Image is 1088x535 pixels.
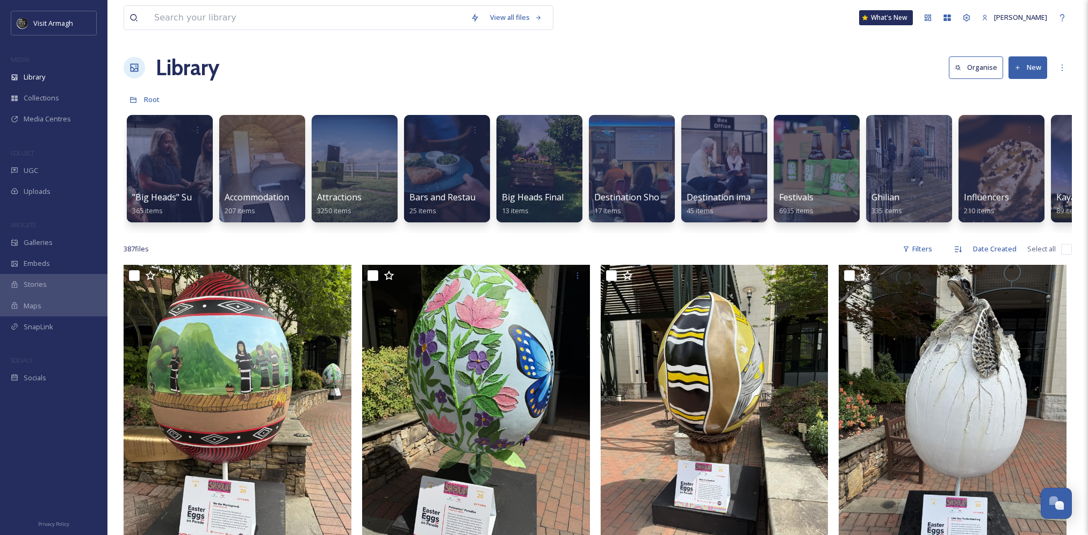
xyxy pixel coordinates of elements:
a: View all files [485,7,547,28]
span: Library [24,72,45,82]
span: Embeds [24,258,50,269]
span: Collections [24,93,59,103]
span: Maps [24,301,41,311]
span: Privacy Policy [38,520,69,527]
span: Big Heads Final Videos [502,191,593,203]
a: Influencers210 items [964,192,1009,215]
button: Open Chat [1041,488,1072,519]
span: Festivals [779,191,813,203]
a: Accommodation207 items [225,192,289,215]
span: 13 items [502,206,529,215]
span: 387 file s [124,244,149,254]
span: Destination imagery [687,191,769,203]
span: Accommodation [225,191,289,203]
a: Big Heads Final Videos13 items [502,192,593,215]
span: 45 items [687,206,714,215]
span: "Big Heads" Summer Content 2025 [132,191,272,203]
button: Organise [949,56,1003,78]
span: Destination Showcase, The Alex, [DATE] [594,191,755,203]
span: SnapLink [24,322,53,332]
a: [PERSON_NAME] [976,7,1053,28]
span: 25 items [409,206,436,215]
a: Festivals6935 items [779,192,813,215]
img: THE-FIRST-PLACE-VISIT-ARMAGH.COM-BLACK.jpg [17,18,28,28]
span: WIDGETS [11,221,35,229]
span: 89 items [1056,206,1083,215]
span: Root [144,95,160,104]
span: MEDIA [11,55,30,63]
div: Filters [897,238,938,259]
span: 17 items [594,206,621,215]
a: Ghilian335 items [871,192,902,215]
span: SOCIALS [11,356,32,364]
span: Select all [1027,244,1056,254]
span: Influencers [964,191,1009,203]
span: 6935 items [779,206,813,215]
span: 210 items [964,206,995,215]
span: Media Centres [24,114,71,124]
a: Bars and Restaurants25 items [409,192,497,215]
span: Bars and Restaurants [409,191,497,203]
span: Galleries [24,237,53,248]
span: Stories [24,279,47,290]
span: UGC [24,165,38,176]
a: Root [144,93,160,106]
span: Attractions [317,191,362,203]
a: Privacy Policy [38,517,69,530]
a: What's New [859,10,913,25]
a: Destination Showcase, The Alex, [DATE]17 items [594,192,755,215]
span: 207 items [225,206,255,215]
div: Date Created [968,238,1022,259]
a: "Big Heads" Summer Content 2025365 items [132,192,272,215]
a: Organise [949,56,1008,78]
span: Ghilian [871,191,899,203]
span: Uploads [24,186,51,197]
span: [PERSON_NAME] [994,12,1047,22]
span: 3250 items [317,206,351,215]
span: 365 items [132,206,163,215]
input: Search your library [149,6,465,30]
span: Visit Armagh [33,18,73,28]
span: Socials [24,373,46,383]
a: Attractions3250 items [317,192,362,215]
button: New [1008,56,1047,78]
span: COLLECT [11,149,34,157]
a: Library [156,52,219,84]
span: 335 items [871,206,902,215]
a: Destination imagery45 items [687,192,769,215]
